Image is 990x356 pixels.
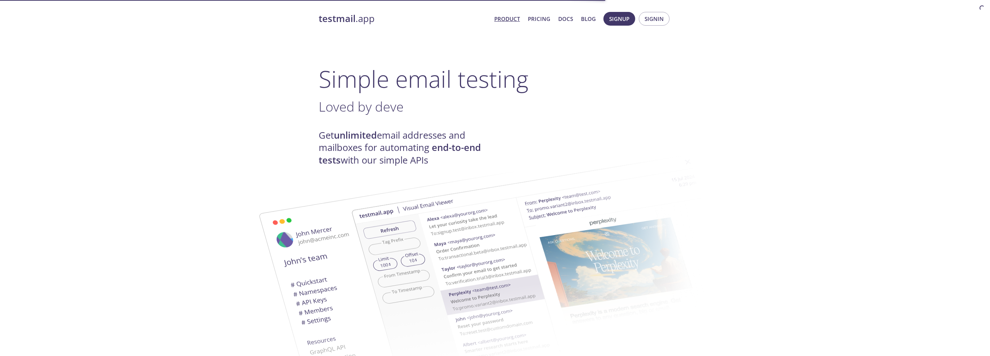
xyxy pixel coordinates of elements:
strong: unlimited [334,129,377,142]
span: Signup [609,14,629,23]
h4: Get email addresses and mailboxes for automating with our simple APIs [319,129,495,166]
button: Signin [639,12,670,26]
a: Product [494,14,520,23]
span: Signin [645,14,664,23]
button: Signup [603,12,635,26]
a: Docs [558,14,573,23]
strong: end-to-end tests [319,141,481,166]
a: Blog [581,14,596,23]
a: testmail.app [319,13,488,25]
a: Pricing [528,14,550,23]
span: Loved by deve [319,97,404,116]
h1: Simple email testing [319,65,671,93]
strong: testmail [319,12,356,25]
